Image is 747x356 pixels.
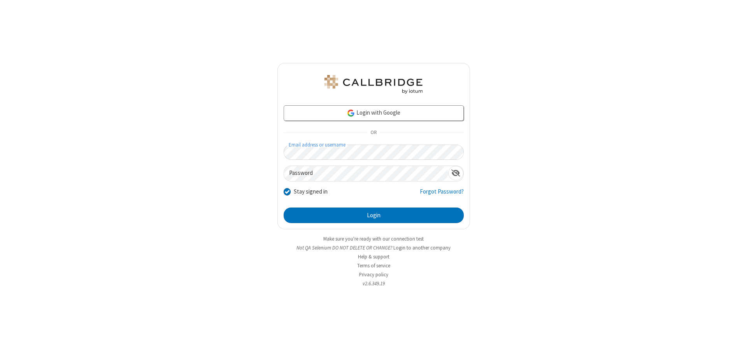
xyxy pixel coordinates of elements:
a: Forgot Password? [420,187,464,202]
a: Help & support [358,253,389,260]
button: Login [284,208,464,223]
input: Email address or username [284,145,464,160]
img: google-icon.png [347,109,355,117]
div: Show password [448,166,463,180]
button: Login to another company [393,244,451,251]
a: Login with Google [284,105,464,121]
img: QA Selenium DO NOT DELETE OR CHANGE [323,75,424,94]
li: v2.6.349.19 [277,280,470,287]
a: Terms of service [357,262,390,269]
li: Not QA Selenium DO NOT DELETE OR CHANGE? [277,244,470,251]
span: OR [367,127,380,138]
input: Password [284,166,448,181]
label: Stay signed in [294,187,328,196]
a: Make sure you're ready with our connection test [323,236,424,242]
a: Privacy policy [359,271,388,278]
